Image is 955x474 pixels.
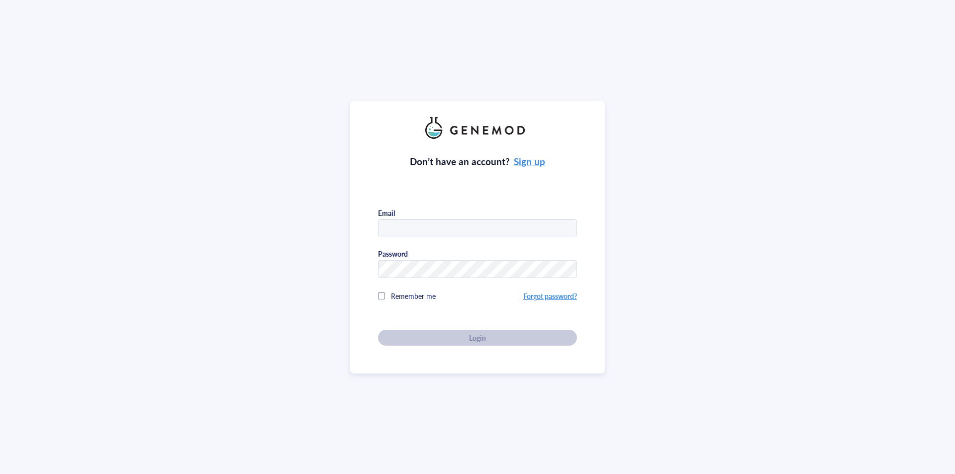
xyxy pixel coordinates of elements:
div: Email [378,208,395,217]
a: Sign up [514,155,545,168]
a: Forgot password? [523,291,577,301]
div: Password [378,249,408,258]
img: genemod_logo_light-BcqUzbGq.png [425,117,530,139]
div: Don’t have an account? [410,155,546,169]
span: Remember me [391,291,436,301]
